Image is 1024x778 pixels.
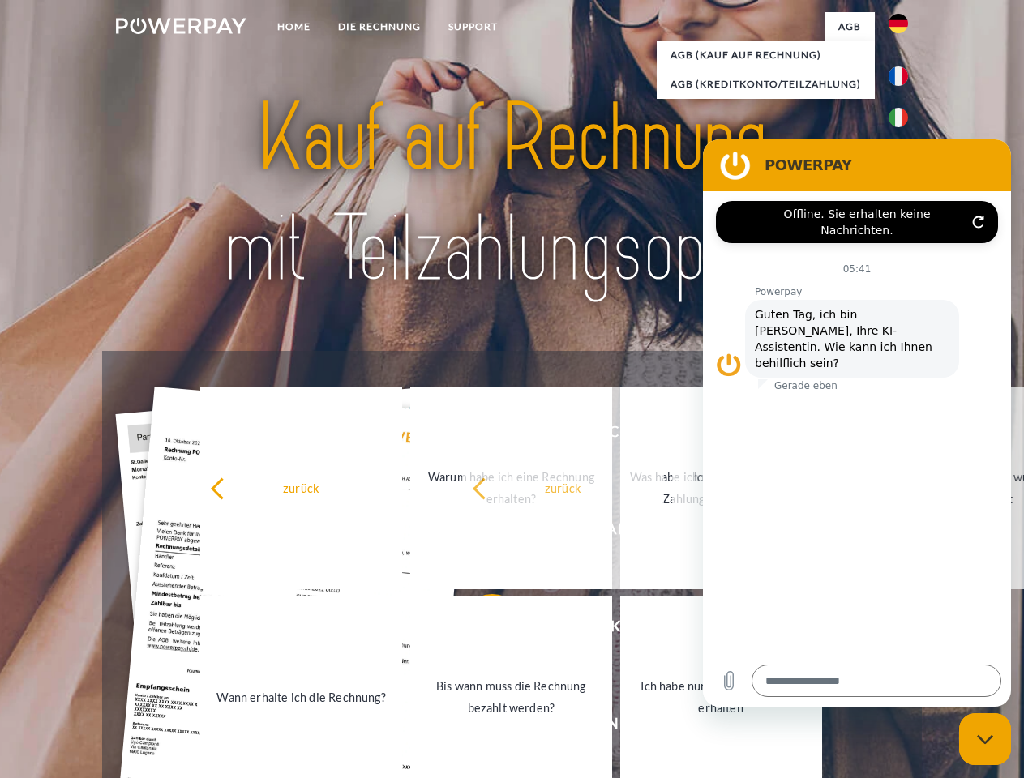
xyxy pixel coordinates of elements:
[472,477,654,498] div: zurück
[959,713,1011,765] iframe: Schaltfläche zum Öffnen des Messaging-Fensters; Konversation läuft
[210,477,392,498] div: zurück
[657,70,875,99] a: AGB (Kreditkonto/Teilzahlung)
[420,466,602,510] div: Warum habe ich eine Rechnung erhalten?
[630,675,812,719] div: Ich habe nur eine Teillieferung erhalten
[263,12,324,41] a: Home
[703,139,1011,707] iframe: Messaging-Fenster
[420,675,602,719] div: Bis wann muss die Rechnung bezahlt werden?
[116,18,246,34] img: logo-powerpay-white.svg
[825,12,875,41] a: agb
[889,66,908,86] img: fr
[682,466,864,510] div: Ich habe die Rechnung bereits bezahlt
[155,78,869,310] img: title-powerpay_de.svg
[889,108,908,127] img: it
[657,41,875,70] a: AGB (Kauf auf Rechnung)
[324,12,435,41] a: DIE RECHNUNG
[210,686,392,707] div: Wann erhalte ich die Rechnung?
[435,12,512,41] a: SUPPORT
[889,14,908,33] img: de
